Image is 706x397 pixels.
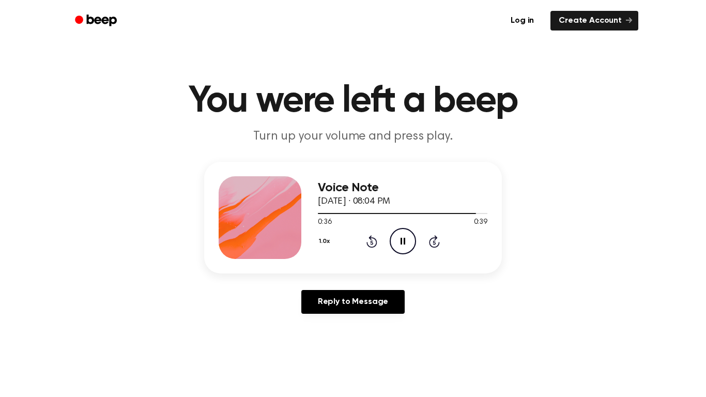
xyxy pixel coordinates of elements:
h1: You were left a beep [88,83,618,120]
button: 1.0x [318,233,333,250]
p: Turn up your volume and press play. [155,128,551,145]
span: 0:39 [474,217,487,228]
a: Log in [500,9,544,33]
span: 0:36 [318,217,331,228]
span: [DATE] · 08:04 PM [318,197,390,206]
a: Reply to Message [301,290,405,314]
a: Create Account [550,11,638,30]
a: Beep [68,11,126,31]
h3: Voice Note [318,181,487,195]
